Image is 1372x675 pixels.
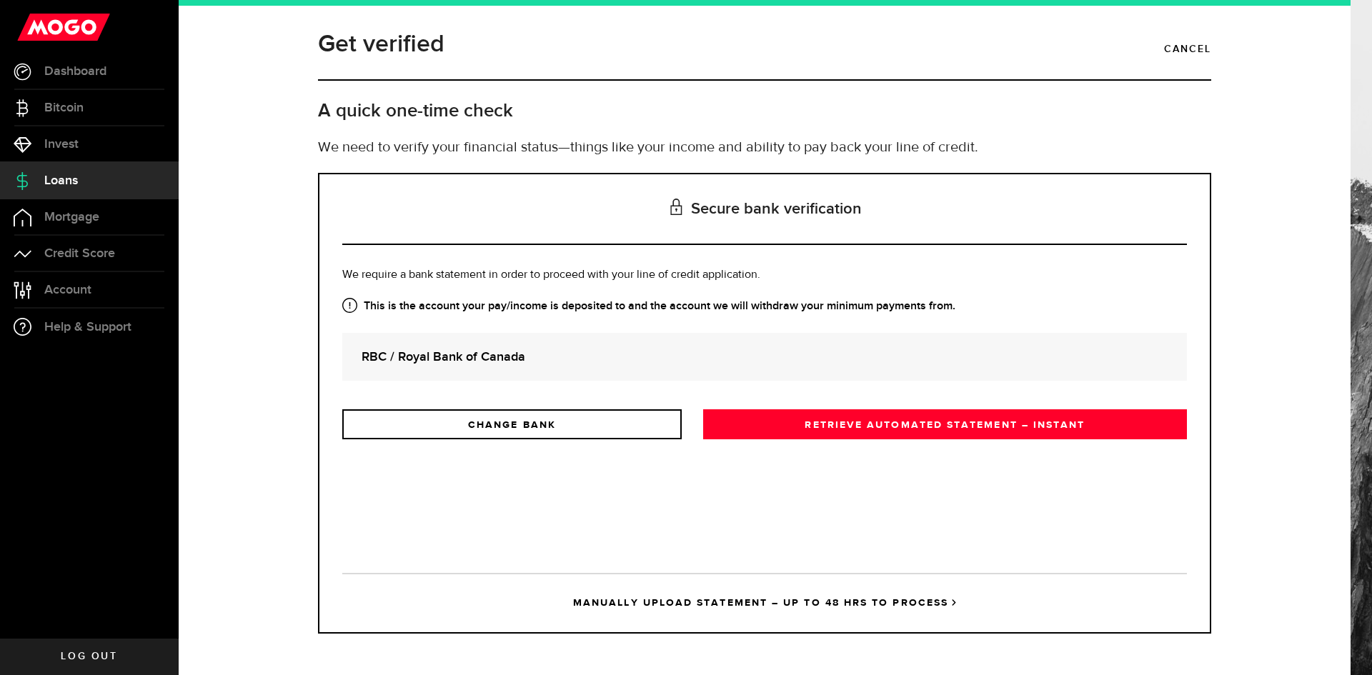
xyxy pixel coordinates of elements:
[44,174,78,187] span: Loans
[44,211,99,224] span: Mortgage
[342,298,1187,315] strong: This is the account your pay/income is deposited to and the account we will withdraw your minimum...
[318,99,1211,123] h2: A quick one-time check
[318,137,1211,159] p: We need to verify your financial status—things like your income and ability to pay back your line...
[318,26,444,63] h1: Get verified
[44,138,79,151] span: Invest
[1312,615,1372,675] iframe: LiveChat chat widget
[44,65,106,78] span: Dashboard
[362,347,1168,366] strong: RBC / Royal Bank of Canada
[44,284,91,296] span: Account
[44,101,84,114] span: Bitcoin
[44,247,115,260] span: Credit Score
[61,651,117,661] span: Log out
[342,409,682,439] a: CHANGE BANK
[342,174,1187,245] h3: Secure bank verification
[342,269,760,281] span: We require a bank statement in order to proceed with your line of credit application.
[1164,37,1211,61] a: Cancel
[44,321,131,334] span: Help & Support
[703,409,1187,439] a: RETRIEVE AUTOMATED STATEMENT – INSTANT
